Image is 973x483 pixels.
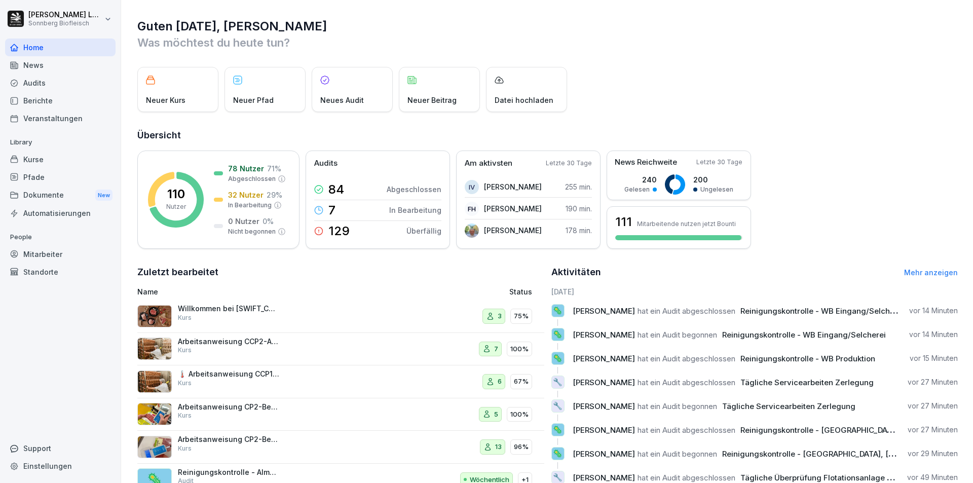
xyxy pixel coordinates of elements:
p: 🦠 [553,423,563,437]
a: Berichte [5,92,116,109]
a: Einstellungen [5,457,116,475]
span: [PERSON_NAME] [573,306,635,316]
span: [PERSON_NAME] [573,330,635,340]
p: 100% [510,410,529,420]
p: Willkommen bei [SWIFT_CODE] Biofleisch [178,304,279,313]
p: 🔧 [553,399,563,413]
p: 67% [514,377,529,387]
p: Letzte 30 Tage [546,159,592,168]
span: Tägliche Servicearbeiten Zerlegung [722,401,855,411]
p: 🌡️ Arbeitsanweisung CCP1-Durcherhitzen [178,369,279,379]
span: hat ein Audit abgeschlossen [638,425,735,435]
div: Dokumente [5,186,116,205]
h2: Zuletzt bearbeitet [137,265,544,279]
p: Arbeitsanweisung CP2-Begasen [178,435,279,444]
p: 13 [495,442,502,452]
span: Tägliche Servicearbeiten Zerlegung [740,378,874,387]
span: [PERSON_NAME] [573,449,635,459]
p: Ungelesen [700,185,733,194]
p: 🔧 [553,375,563,389]
p: 7 [328,204,335,216]
h1: Guten [DATE], [PERSON_NAME] [137,18,958,34]
a: Audits [5,74,116,92]
img: il98eorql7o7ex2964xnzhyp.png [465,224,479,238]
span: Reinigungskontrolle - WB Eingang/Selcherei [740,306,904,316]
p: Abgeschlossen [387,184,441,195]
p: Library [5,134,116,151]
p: 6 [498,377,502,387]
p: 71 % [267,163,281,174]
p: Nicht begonnen [228,227,276,236]
p: 200 [693,174,733,185]
p: 78 Nutzer [228,163,264,174]
a: Automatisierungen [5,204,116,222]
span: [PERSON_NAME] [573,425,635,435]
a: Mitarbeiter [5,245,116,263]
span: hat ein Audit abgeschlossen [638,306,735,316]
img: vq64qnx387vm2euztaeei3pt.png [137,305,172,327]
img: hj9o9v8kzxvzc93uvlzx86ct.png [137,403,172,425]
span: hat ein Audit begonnen [638,449,717,459]
p: Abgeschlossen [228,174,276,183]
p: Name [137,286,392,297]
p: Audits [314,158,338,169]
img: oenbij6eacdvlc0h8sr4t2f0.png [137,436,172,458]
p: 110 [167,188,185,200]
div: Support [5,439,116,457]
p: 🦠 [553,327,563,342]
span: [PERSON_NAME] [573,378,635,387]
p: Arbeitsanweisung CCP2-Abtrocknung [178,337,279,346]
a: Arbeitsanweisung CP2-BegasenKurs1396% [137,431,544,464]
p: In Bearbeitung [228,201,272,210]
p: 100% [510,344,529,354]
p: vor 27 Minuten [908,401,958,411]
p: vor 27 Minuten [908,425,958,435]
p: Kurs [178,444,192,453]
p: 🦠 [553,447,563,461]
h3: 111 [615,213,632,231]
span: hat ein Audit abgeschlossen [638,354,735,363]
p: Status [509,286,532,297]
span: [PERSON_NAME] [573,354,635,363]
p: People [5,229,116,245]
a: Arbeitsanweisung CP2-Begasen FaschiertesKurs5100% [137,398,544,431]
p: vor 49 Minuten [907,472,958,482]
p: Mitarbeitende nutzen jetzt Bounti [637,220,736,228]
a: Home [5,39,116,56]
p: 255 min. [565,181,592,192]
p: Sonnberg Biofleisch [28,20,102,27]
a: Kurse [5,151,116,168]
p: Datei hochladen [495,95,553,105]
a: Pfade [5,168,116,186]
p: Am aktivsten [465,158,512,169]
div: New [95,190,113,201]
a: Arbeitsanweisung CCP2-AbtrocknungKurs7100% [137,333,544,366]
div: FH [465,202,479,216]
span: Reinigungskontrolle - WB Produktion [740,354,875,363]
img: kcy5zsy084eomyfwy436ysas.png [137,338,172,360]
p: Was möchtest du heute tun? [137,34,958,51]
p: 190 min. [566,203,592,214]
p: Arbeitsanweisung CP2-Begasen Faschiertes [178,402,279,412]
span: Reinigungskontrolle - WB Eingang/Selcherei [722,330,886,340]
p: 7 [494,344,498,354]
p: Überfällig [406,226,441,236]
p: News Reichweite [615,157,677,168]
p: Nutzer [166,202,186,211]
p: Neuer Beitrag [407,95,457,105]
p: 240 [624,174,657,185]
span: hat ein Audit abgeschlossen [638,473,735,482]
a: Standorte [5,263,116,281]
p: 178 min. [566,225,592,236]
p: 75% [514,311,529,321]
p: Neuer Kurs [146,95,185,105]
p: Kurs [178,346,192,355]
span: [PERSON_NAME] [573,473,635,482]
span: Tägliche Überprüfung Flotationsanlage Y4025 [740,473,911,482]
p: 5 [494,410,498,420]
p: 32 Nutzer [228,190,264,200]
